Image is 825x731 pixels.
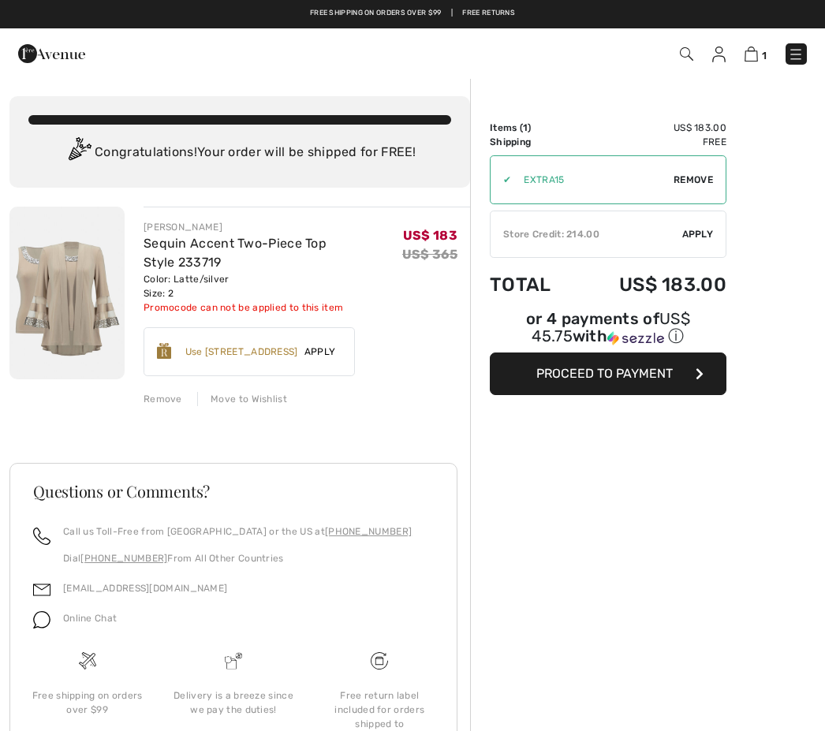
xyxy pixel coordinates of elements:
[490,135,576,149] td: Shipping
[745,44,767,63] a: 1
[63,583,227,594] a: [EMAIL_ADDRESS][DOMAIN_NAME]
[79,652,96,669] img: Free shipping on orders over $99
[185,345,298,359] div: Use [STREET_ADDRESS]
[63,551,412,565] p: Dial From All Other Countries
[576,135,726,149] td: Free
[63,524,412,539] p: Call us Toll-Free from [GEOGRAPHIC_DATA] or the US at
[607,331,664,345] img: Sezzle
[491,227,682,241] div: Store Credit: 214.00
[490,352,726,395] button: Proceed to Payment
[451,8,453,19] span: |
[63,613,117,624] span: Online Chat
[298,345,342,359] span: Apply
[325,526,412,537] a: [PHONE_NUMBER]
[536,366,673,381] span: Proceed to Payment
[576,258,726,311] td: US$ 183.00
[144,236,327,270] a: Sequin Accent Two-Piece Top Style 233719
[674,173,713,187] span: Remove
[490,121,576,135] td: Items ( )
[157,343,171,359] img: Reward-Logo.svg
[33,483,434,499] h3: Questions or Comments?
[310,8,442,19] a: Free shipping on orders over $99
[576,121,726,135] td: US$ 183.00
[712,47,726,62] img: My Info
[745,47,758,62] img: Shopping Bag
[680,47,693,61] img: Search
[371,652,388,669] img: Free shipping on orders over $99
[511,156,674,203] input: Promo code
[144,392,182,406] div: Remove
[682,227,714,241] span: Apply
[403,228,457,243] span: US$ 183
[225,652,242,669] img: Delivery is a breeze since we pay the duties!
[9,207,125,379] img: Sequin Accent Two-Piece Top Style 233719
[402,247,457,262] s: US$ 365
[523,122,528,133] span: 1
[490,311,726,352] div: or 4 payments ofUS$ 45.75withSezzle Click to learn more about Sezzle
[788,47,804,62] img: Menu
[532,309,690,345] span: US$ 45.75
[80,553,167,564] a: [PHONE_NUMBER]
[144,220,402,234] div: [PERSON_NAME]
[33,611,50,628] img: chat
[490,258,576,311] td: Total
[197,392,287,406] div: Move to Wishlist
[173,688,293,717] div: Delivery is a breeze since we pay the duties!
[63,137,95,169] img: Congratulation2.svg
[144,272,402,300] div: Color: Latte/silver Size: 2
[18,45,85,60] a: 1ère Avenue
[762,50,767,62] span: 1
[491,173,511,187] div: ✔
[144,300,402,315] div: Promocode can not be applied to this item
[33,581,50,599] img: email
[462,8,515,19] a: Free Returns
[27,688,147,717] div: Free shipping on orders over $99
[28,137,451,169] div: Congratulations! Your order will be shipped for FREE!
[33,528,50,545] img: call
[18,38,85,69] img: 1ère Avenue
[490,311,726,347] div: or 4 payments of with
